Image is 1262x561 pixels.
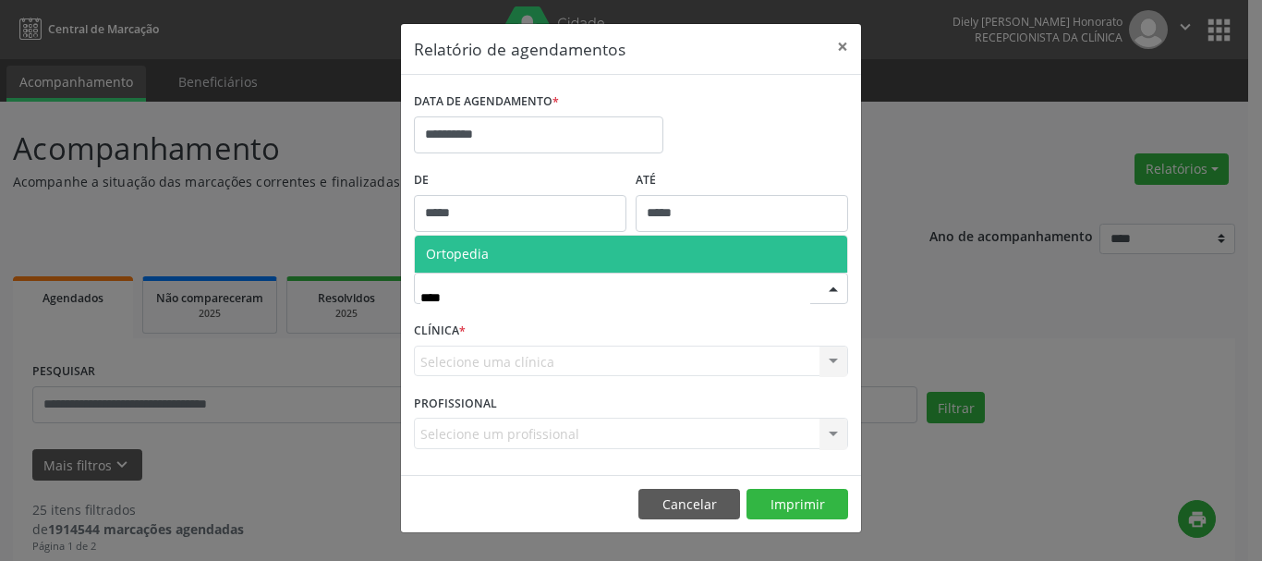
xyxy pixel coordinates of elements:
label: DATA DE AGENDAMENTO [414,88,559,116]
label: CLÍNICA [414,317,466,346]
button: Cancelar [638,489,740,520]
label: De [414,166,626,195]
button: Close [824,24,861,69]
button: Imprimir [746,489,848,520]
label: ATÉ [636,166,848,195]
label: PROFISSIONAL [414,389,497,418]
span: Ortopedia [426,245,489,262]
h5: Relatório de agendamentos [414,37,625,61]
